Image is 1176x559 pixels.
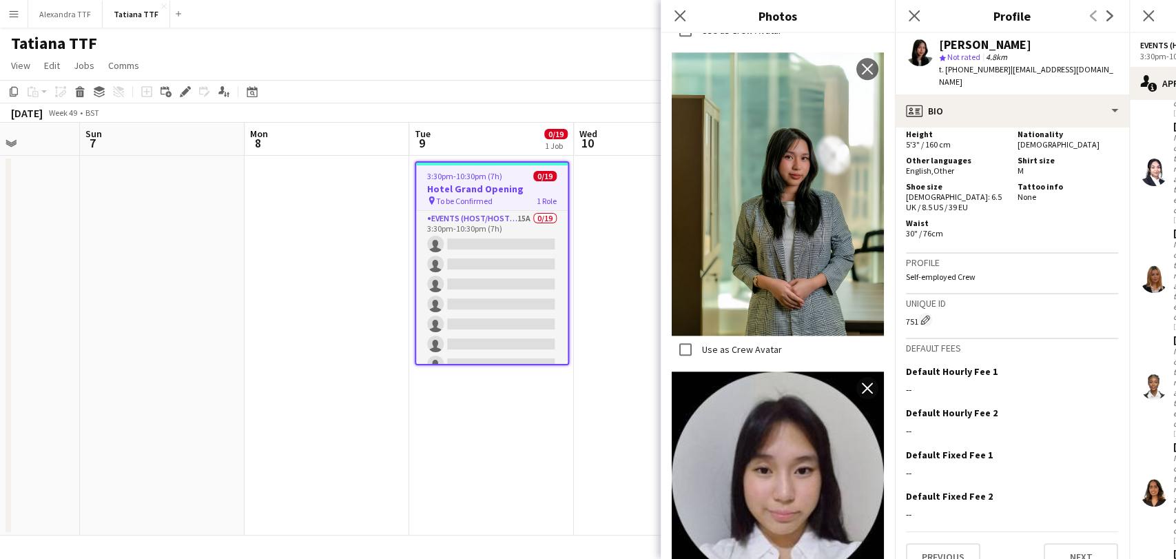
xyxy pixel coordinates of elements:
[906,181,1007,192] h5: Shoe size
[1018,165,1024,176] span: M
[103,57,145,74] a: Comms
[906,490,993,502] h3: Default Fixed Fee 2
[906,365,998,378] h3: Default Hourly Fee 1
[906,192,1002,212] span: [DEMOGRAPHIC_DATA]: 6.5 UK / 8.5 US / 39 EU
[895,94,1129,128] div: Bio
[1018,129,1118,139] h5: Nationality
[413,135,431,151] span: 9
[248,135,268,151] span: 8
[661,7,895,25] h3: Photos
[906,383,1118,396] div: --
[45,108,80,118] span: Week 49
[906,449,993,461] h3: Default Fixed Fee 1
[939,64,1113,87] span: | [EMAIL_ADDRESS][DOMAIN_NAME]
[85,128,102,140] span: Sun
[699,24,782,37] label: Use as Crew Avatar
[44,59,60,72] span: Edit
[1018,192,1036,202] span: None
[906,508,1118,520] div: --
[436,196,493,206] span: To be Confirmed
[906,342,1118,354] h3: Default fees
[85,108,99,118] div: BST
[906,467,1118,479] div: --
[6,57,36,74] a: View
[906,313,1118,327] div: 751
[906,272,1118,282] p: Self-employed Crew
[545,141,567,151] div: 1 Job
[11,59,30,72] span: View
[103,1,170,28] button: Tatiana TTF
[11,106,43,120] div: [DATE]
[533,171,557,181] span: 0/19
[906,218,1007,228] h5: Waist
[906,407,998,419] h3: Default Hourly Fee 2
[579,128,597,140] span: Wed
[906,297,1118,309] h3: Unique ID
[1018,181,1118,192] h5: Tattoo info
[933,165,954,176] span: Other
[415,161,569,365] app-job-card: 3:30pm-10:30pm (7h)0/19Hotel Grand Opening To be Confirmed1 RoleEvents (Host/Hostess)15A0/193:30p...
[906,155,1007,165] h5: Other languages
[983,52,1010,62] span: 4.8km
[906,228,943,238] span: 30" / 76cm
[250,128,268,140] span: Mon
[537,196,557,206] span: 1 Role
[939,64,1011,74] span: t. [PHONE_NUMBER]
[672,52,884,336] img: Crew photo 1106455
[947,52,980,62] span: Not rated
[544,129,568,139] span: 0/19
[39,57,65,74] a: Edit
[906,256,1118,269] h3: Profile
[1018,139,1100,150] span: [DEMOGRAPHIC_DATA]
[699,343,782,356] label: Use as Crew Avatar
[939,39,1031,51] div: [PERSON_NAME]
[906,165,933,176] span: English ,
[416,183,568,195] h3: Hotel Grand Opening
[895,7,1129,25] h3: Profile
[1018,155,1118,165] h5: Shirt size
[28,1,103,28] button: Alexandra TTF
[427,171,502,181] span: 3:30pm-10:30pm (7h)
[83,135,102,151] span: 7
[906,129,1007,139] h5: Height
[577,135,597,151] span: 10
[68,57,100,74] a: Jobs
[74,59,94,72] span: Jobs
[906,425,1118,437] div: --
[415,128,431,140] span: Tue
[906,139,951,150] span: 5'3" / 160 cm
[108,59,139,72] span: Comms
[11,33,97,54] h1: Tatiana TTF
